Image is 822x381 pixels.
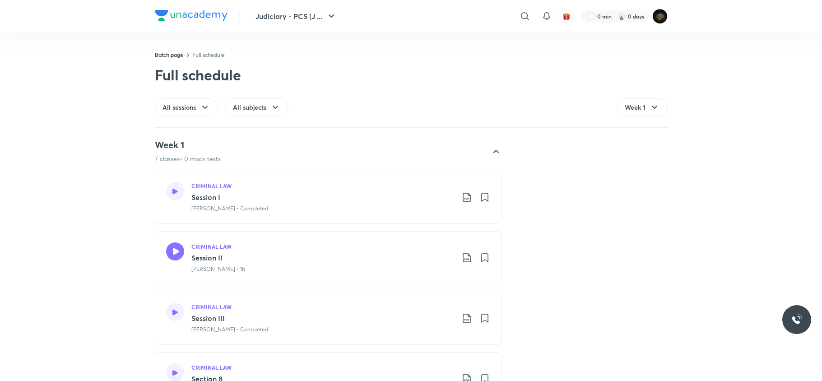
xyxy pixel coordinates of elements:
img: avatar [562,12,571,20]
h5: CRIMINAL LAW [191,242,232,251]
h3: Session I [191,192,454,203]
a: CRIMINAL LAWSession II[PERSON_NAME] • 1h [155,231,502,284]
a: Full schedule [192,51,225,58]
img: Company Logo [155,10,228,21]
p: [PERSON_NAME] • Completed [191,204,268,213]
p: [PERSON_NAME] • Completed [191,325,268,334]
img: abhishek kumar [652,9,668,24]
p: 7 classes • 0 mock tests [155,154,221,163]
button: Judiciary - PCS (J ... [250,7,342,25]
button: avatar [559,9,574,23]
span: Week 1 [625,103,646,112]
span: All sessions [163,103,196,112]
h3: Session III [191,313,454,324]
div: Full schedule [155,66,241,84]
a: Company Logo [155,10,228,23]
p: [PERSON_NAME] • 1h [191,265,245,273]
a: CRIMINAL LAWSession I[PERSON_NAME] • Completed [155,171,502,224]
span: All subjects [233,103,266,112]
a: CRIMINAL LAWSession III[PERSON_NAME] • Completed [155,292,502,345]
h3: Session II [191,252,454,263]
h4: Week 1 [155,139,221,151]
h5: CRIMINAL LAW [191,303,232,311]
img: ttu [791,314,802,325]
div: Week 17 classes• 0 mock tests [148,139,502,163]
h5: CRIMINAL LAW [191,363,232,372]
img: streak [617,12,626,21]
a: Batch page [155,51,183,58]
h5: CRIMINAL LAW [191,182,232,190]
